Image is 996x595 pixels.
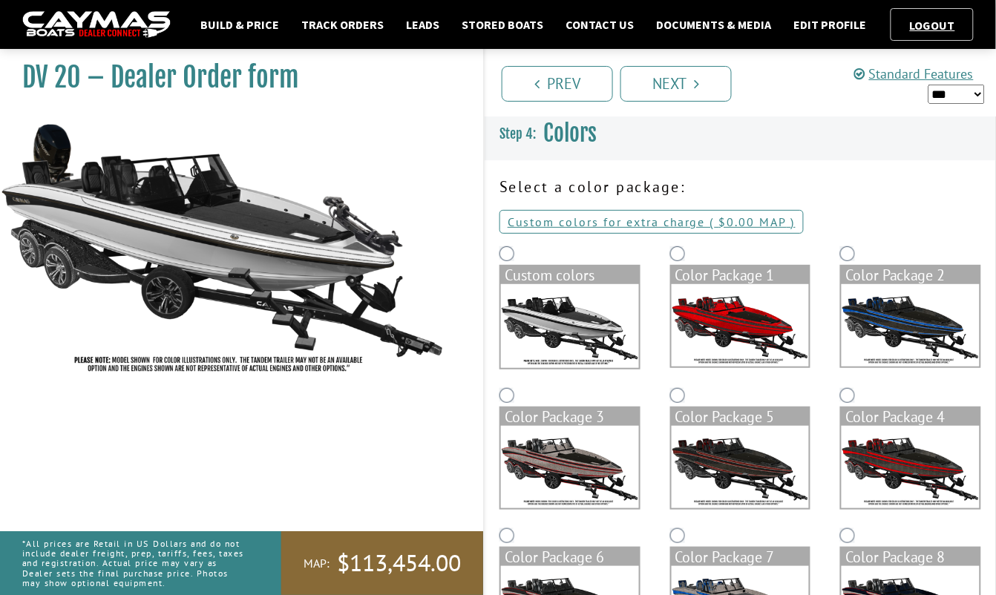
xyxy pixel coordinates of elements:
div: Color Package 6 [501,548,639,566]
h3: Colors [485,106,996,161]
img: color_package_383.png [842,284,980,366]
a: Track Orders [294,15,391,34]
a: Leads [399,15,447,34]
a: MAP:$113,454.00 [281,531,483,595]
div: Color Package 3 [501,408,639,426]
a: Standard Features [854,65,974,82]
a: Build & Price [193,15,286,34]
div: Custom colors [501,266,639,284]
a: Custom colors for extra charge ( $0.00 MAP ) [499,210,804,234]
div: Color Package 7 [672,548,810,566]
a: Prev [502,66,613,102]
span: MAP: [304,556,330,571]
div: Color Package 8 [842,548,980,566]
div: Color Package 2 [842,266,980,284]
span: $0.00 MAP [719,214,787,229]
p: Select a color package: [499,176,981,198]
span: $113,454.00 [337,548,461,579]
img: color_package_382.png [672,284,810,366]
img: DV22-Base-Layer.png [501,284,639,368]
a: Stored Boats [454,15,551,34]
a: Contact Us [558,15,641,34]
img: color_package_384.png [501,426,639,508]
div: Color Package 4 [842,408,980,426]
h1: DV 20 – Dealer Order form [22,61,446,94]
div: Color Package 5 [672,408,810,426]
ul: Pagination [498,64,996,102]
a: Documents & Media [649,15,779,34]
a: Next [620,66,732,102]
div: Color Package 1 [672,266,810,284]
img: color_package_386.png [842,426,980,508]
img: caymas-dealer-connect-2ed40d3bc7270c1d8d7ffb4b79bf05adc795679939227970def78ec6f6c03838.gif [22,11,171,39]
img: color_package_385.png [672,426,810,508]
a: Edit Profile [787,15,874,34]
p: *All prices are Retail in US Dollars and do not include dealer freight, prep, tariffs, fees, taxe... [22,531,248,595]
a: Logout [902,18,963,33]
